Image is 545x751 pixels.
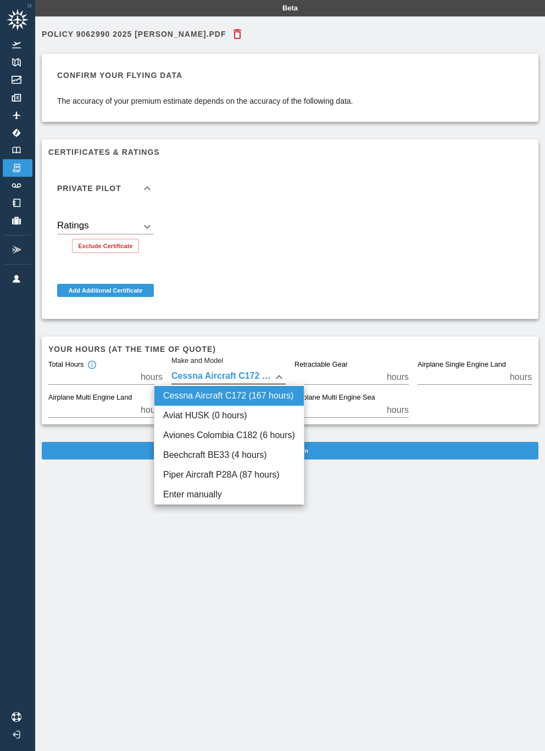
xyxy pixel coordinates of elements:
[154,445,304,465] li: Beechcraft BE33 (4 hours)
[154,406,304,425] li: Aviat HUSK (0 hours)
[154,425,304,445] li: Aviones Colombia C182 (6 hours)
[154,485,304,505] li: Enter manually
[154,465,304,485] li: Piper Aircraft P28A (87 hours)
[154,386,304,406] li: Cessna Aircraft C172 (167 hours)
